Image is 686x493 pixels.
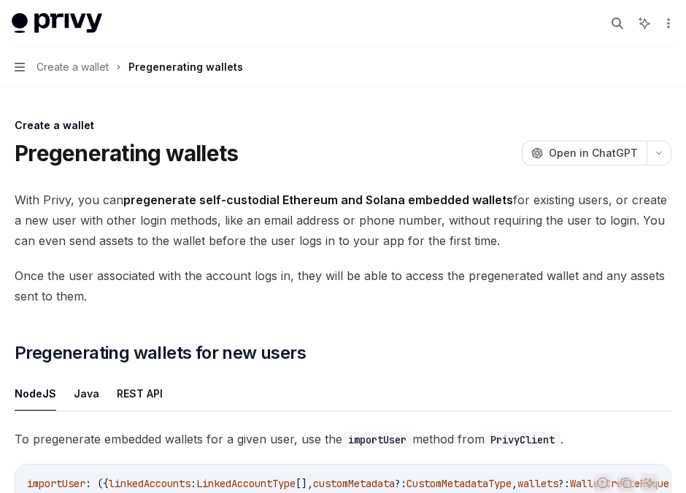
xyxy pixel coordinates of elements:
button: Java [74,376,99,411]
button: More actions [660,13,674,34]
div: Pregenerating wallets [128,58,243,76]
button: Copy the contents from the code block [617,473,636,492]
span: With Privy, you can for existing users, or create a new user with other login methods, like an em... [15,190,671,251]
strong: pregenerate self-custodial Ethereum and Solana embedded wallets [123,193,513,207]
span: Once the user associated with the account logs in, they will be able to access the pregenerated w... [15,265,671,306]
span: , [512,477,517,490]
button: REST API [117,376,163,411]
span: linkedAccounts [109,477,190,490]
code: importUser [342,432,412,448]
span: Pregenerating wallets for new users [15,341,306,365]
span: Create a wallet [36,58,109,76]
span: customMetadata [313,477,395,490]
span: importUser [27,477,85,490]
span: LinkedAccountType [196,477,296,490]
h1: Pregenerating wallets [15,140,238,166]
span: : [190,477,196,490]
span: Open in ChatGPT [549,146,638,160]
span: ?: [395,477,406,490]
button: Report incorrect code [593,473,612,492]
button: NodeJS [15,376,56,411]
span: ?: [558,477,570,490]
span: CustomMetadataType [406,477,512,490]
span: To pregenerate embedded wallets for a given user, use the method from . [15,429,671,449]
button: Open in ChatGPT [522,141,647,166]
img: light logo [12,13,102,34]
code: PrivyClient [485,432,560,448]
span: [], [296,477,313,490]
span: wallets [517,477,558,490]
span: : ({ [85,477,109,490]
div: Create a wallet [15,118,671,133]
button: Ask AI [640,473,659,492]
